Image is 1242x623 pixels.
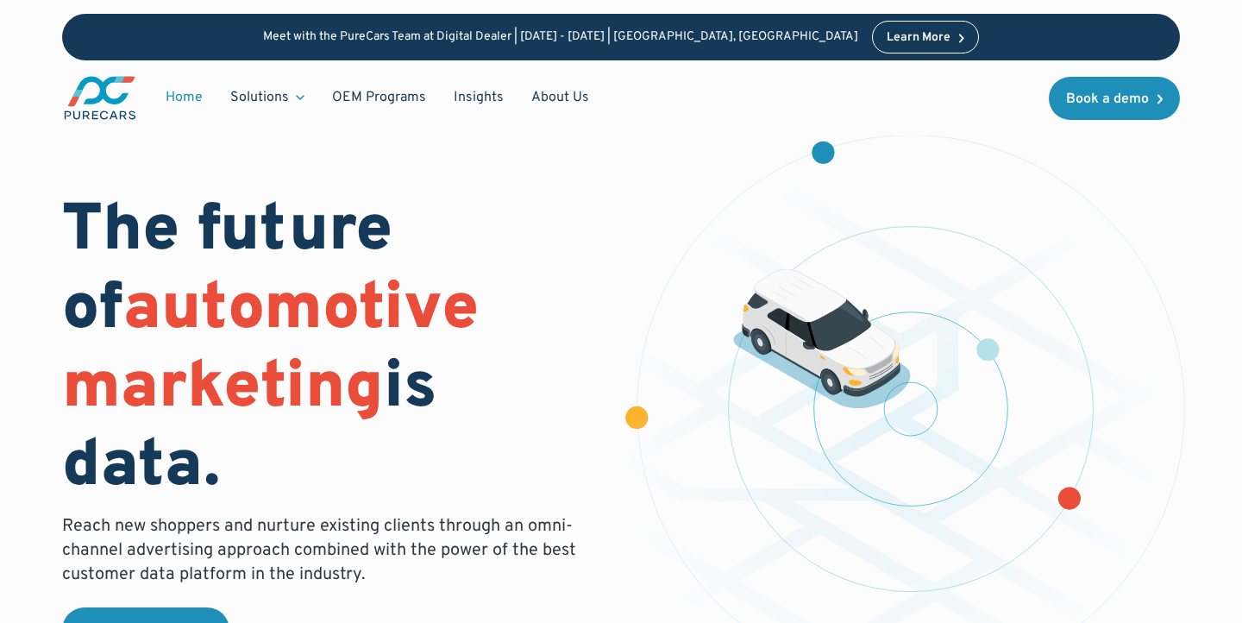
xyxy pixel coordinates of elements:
a: Insights [440,81,517,114]
div: Solutions [216,81,318,114]
p: Reach new shoppers and nurture existing clients through an omni-channel advertising approach comb... [62,514,586,587]
a: Book a demo [1049,77,1180,120]
span: automotive marketing [62,269,479,431]
p: Meet with the PureCars Team at Digital Dealer | [DATE] - [DATE] | [GEOGRAPHIC_DATA], [GEOGRAPHIC_... [263,30,858,45]
a: OEM Programs [318,81,440,114]
a: Home [152,81,216,114]
div: Book a demo [1066,92,1149,106]
a: main [62,74,138,122]
img: illustration of a vehicle [733,268,911,409]
a: Learn More [872,21,979,53]
div: Learn More [887,32,950,44]
h1: The future of is data. [62,193,600,508]
div: Solutions [230,88,289,107]
img: purecars logo [62,74,138,122]
a: About Us [517,81,603,114]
